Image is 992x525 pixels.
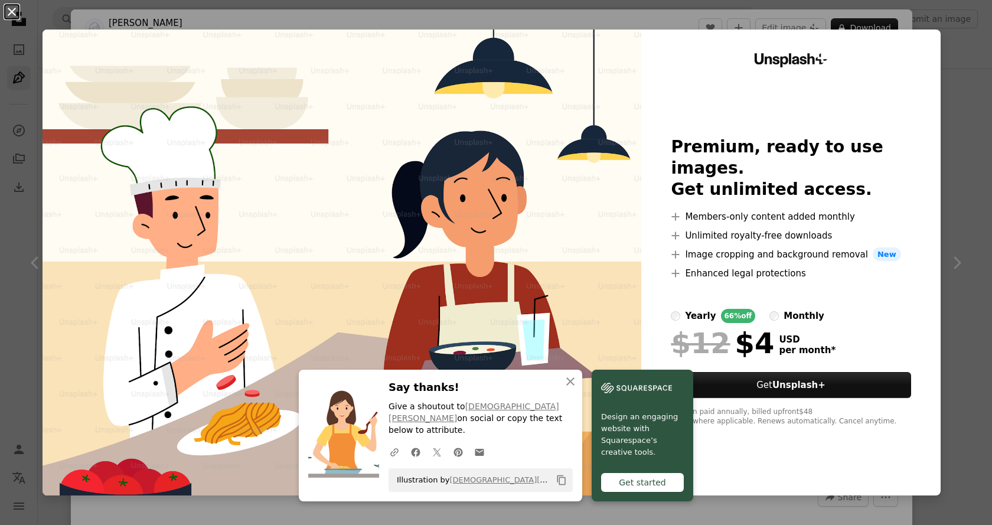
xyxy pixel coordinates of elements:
a: Share on Twitter [426,440,448,464]
div: $4 [671,328,774,358]
a: [DEMOGRAPHIC_DATA][PERSON_NAME] [449,475,601,484]
div: 66% off [721,309,756,323]
span: $12 [671,328,730,358]
div: * When paid annually, billed upfront $48 Taxes where applicable. Renews automatically. Cancel any... [671,407,911,426]
a: Share on Facebook [405,440,426,464]
h2: Premium, ready to use images. Get unlimited access. [671,136,911,200]
span: Design an engaging website with Squarespace’s creative tools. [601,411,684,458]
li: Unlimited royalty-free downloads [671,229,911,243]
span: Illustration by on [391,471,552,490]
li: Enhanced legal protections [671,266,911,281]
input: monthly [769,311,779,321]
p: Give a shoutout to on social or copy the text below to attribute. [389,401,573,436]
a: Share on Pinterest [448,440,469,464]
li: Image cropping and background removal [671,247,911,262]
input: yearly66%off [671,311,680,321]
li: Members-only content added monthly [671,210,911,224]
button: GetUnsplash+ [671,372,911,398]
img: file-1606177908946-d1eed1cbe4f5image [601,379,672,397]
span: USD [779,334,836,345]
div: monthly [784,309,824,323]
h3: Say thanks! [389,379,573,396]
a: [DEMOGRAPHIC_DATA][PERSON_NAME] [389,402,559,423]
div: Get started [601,473,684,492]
a: Share over email [469,440,490,464]
a: Design an engaging website with Squarespace’s creative tools.Get started [592,370,693,501]
div: yearly [685,309,716,323]
button: Copy to clipboard [552,470,572,490]
span: per month * [779,345,836,356]
span: New [873,247,901,262]
strong: Unsplash+ [772,380,825,390]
